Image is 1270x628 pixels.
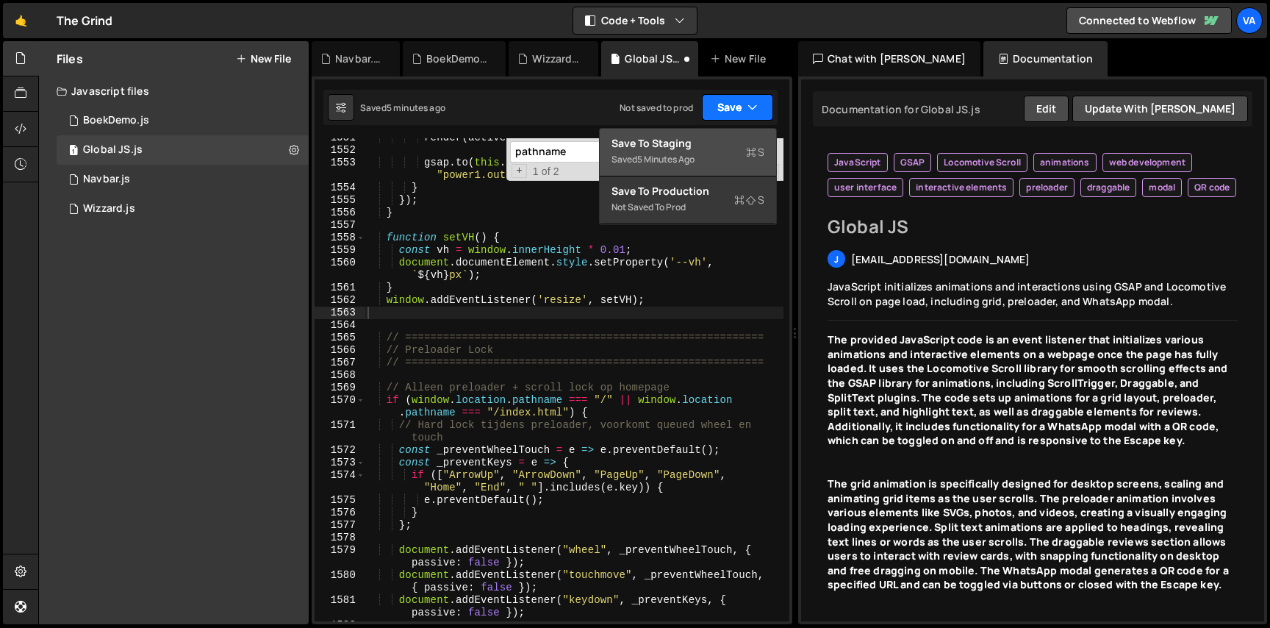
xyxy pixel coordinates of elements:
div: 1570 [315,394,365,419]
div: Javascript files [39,76,309,106]
div: 1567 [315,357,365,369]
button: New File [236,53,291,65]
span: preloader [1026,182,1067,193]
div: 1568 [315,369,365,382]
strong: The provided JavaScript code is an event listener that initializes various animations and interac... [828,332,1227,447]
span: Toggle Replace mode [512,164,527,178]
div: Saved [611,151,764,168]
span: Locomotive Scroll [944,157,1021,168]
div: 1562 [315,294,365,307]
span: j [834,253,839,265]
button: Update with [PERSON_NAME] [1072,96,1248,122]
h2: Global JS [828,215,1238,238]
div: 1569 [315,382,365,394]
a: 🤙 [3,3,39,38]
div: 1579 [315,544,365,569]
button: Save [702,94,773,121]
span: 1 [69,146,78,157]
div: 1578 [315,532,365,544]
div: 1565 [315,332,365,344]
span: draggable [1087,182,1130,193]
div: Not saved to prod [620,101,693,114]
a: Va [1236,7,1263,34]
div: 1574 [315,469,365,494]
div: 1558 [315,232,365,244]
div: 1551 [315,132,365,144]
div: Navbar.js [83,173,130,186]
div: Wizzard.js [83,202,135,215]
span: 1 of 2 [527,165,565,178]
a: Connected to Webflow [1066,7,1232,34]
div: 1557 [315,219,365,232]
span: animations [1040,157,1090,168]
div: 1576 [315,507,365,519]
span: user interface [834,182,897,193]
div: 17048/47224.js [57,165,309,194]
button: Save to ProductionS Not saved to prod [600,176,776,224]
input: Search for [510,141,695,163]
div: 1577 [315,519,365,532]
div: Chat with [PERSON_NAME] [798,41,980,76]
div: 1556 [315,207,365,219]
strong: The grid animation is specifically designed for desktop screens, scaling and animating grid items... [828,477,1229,591]
span: JavaScript initializes animations and interactions using GSAP and Locomotive Scroll on page load,... [828,279,1226,308]
div: 1575 [315,494,365,507]
span: modal [1149,182,1175,193]
div: BoekDemo.js [426,51,488,66]
span: JavaScript [834,157,881,168]
span: QR code [1194,182,1230,193]
div: 1564 [315,319,365,332]
div: 1566 [315,344,365,357]
div: Not saved to prod [611,199,764,216]
div: Save to Production [611,184,764,199]
div: 1554 [315,182,365,194]
div: Saved [360,101,445,114]
div: BoekDemo.js [83,114,149,127]
span: web development [1109,157,1185,168]
h2: Files [57,51,83,67]
span: S [746,145,764,160]
div: 1580 [315,569,365,594]
div: 1563 [315,307,365,319]
div: 17048/46900.js [57,194,309,224]
div: Wizzard.js [532,51,581,66]
div: 1555 [315,194,365,207]
div: Code + Tools [599,128,777,225]
div: 1572 [315,444,365,457]
div: Navbar.js [335,51,382,66]
span: [EMAIL_ADDRESS][DOMAIN_NAME] [851,252,1030,266]
div: 17048/46890.js [57,135,309,165]
div: 1552 [315,144,365,157]
div: Save to Staging [611,136,764,151]
div: Documentation [983,41,1108,76]
span: S [734,193,764,207]
div: Documentation for Global JS.js [817,102,980,116]
div: New File [710,51,772,66]
span: interactive elements [916,182,1007,193]
div: 1581 [315,594,365,619]
div: Global JS.js [625,51,681,66]
div: 17048/46901.js [57,106,309,135]
div: 1560 [315,257,365,282]
div: 1553 [315,157,365,182]
div: The Grind [57,12,112,29]
div: 1573 [315,457,365,469]
div: 1561 [315,282,365,294]
button: Save to StagingS Saved5 minutes ago [600,129,776,176]
button: Code + Tools [573,7,697,34]
div: 1571 [315,419,365,444]
div: 1559 [315,244,365,257]
button: Edit [1024,96,1069,122]
div: 5 minutes ago [637,153,695,165]
span: GSAP [900,157,925,168]
div: Global JS.js [83,143,143,157]
div: 5 minutes ago [387,101,445,114]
